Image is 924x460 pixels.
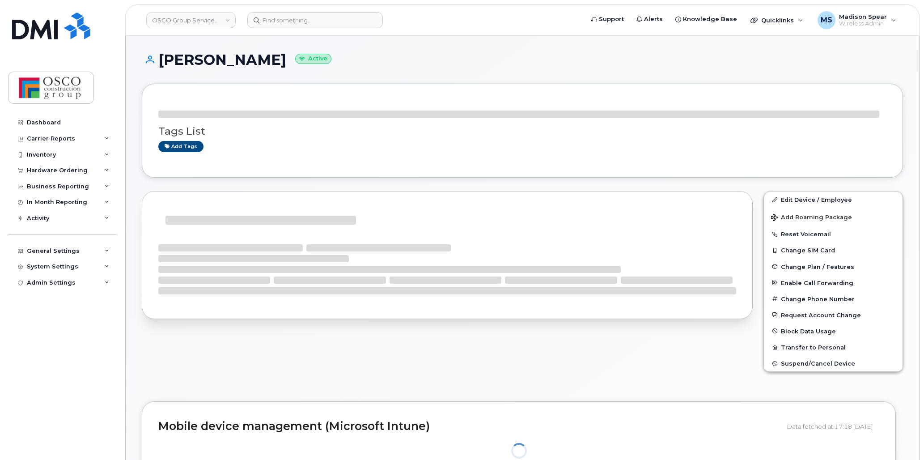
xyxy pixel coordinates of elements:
[764,323,903,339] button: Block Data Usage
[158,126,886,137] h3: Tags List
[764,291,903,307] button: Change Phone Number
[764,226,903,242] button: Reset Voicemail
[781,360,855,367] span: Suspend/Cancel Device
[764,242,903,258] button: Change SIM Card
[764,275,903,291] button: Enable Call Forwarding
[142,52,903,68] h1: [PERSON_NAME]
[764,192,903,208] a: Edit Device / Employee
[764,307,903,323] button: Request Account Change
[787,418,879,435] div: Data fetched at 17:18 [DATE]
[158,420,780,433] h2: Mobile device management (Microsoft Intune)
[158,141,203,152] a: Add tags
[764,259,903,275] button: Change Plan / Features
[764,339,903,355] button: Transfer to Personal
[764,208,903,226] button: Add Roaming Package
[764,355,903,371] button: Suspend/Cancel Device
[781,279,853,286] span: Enable Call Forwarding
[771,214,852,222] span: Add Roaming Package
[295,54,331,64] small: Active
[781,263,854,270] span: Change Plan / Features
